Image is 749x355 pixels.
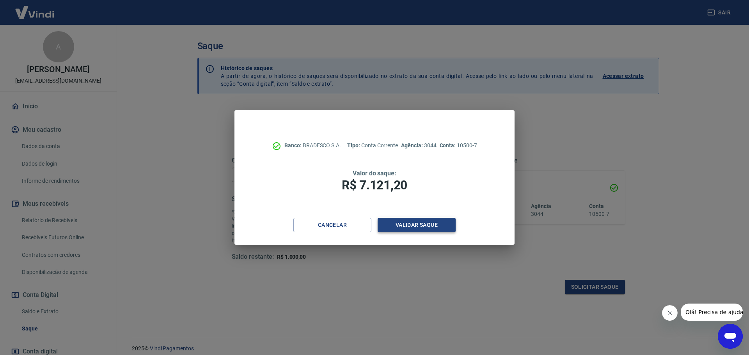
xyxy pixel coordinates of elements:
[378,218,456,232] button: Validar saque
[681,304,743,321] iframe: Mensagem da empresa
[342,178,407,193] span: R$ 7.121,20
[5,5,66,12] span: Olá! Precisa de ajuda?
[440,141,477,150] p: 10500-7
[347,142,361,148] span: Tipo:
[401,142,424,148] span: Agência:
[347,141,398,150] p: Conta Corrente
[662,305,678,321] iframe: Fechar mensagem
[718,324,743,349] iframe: Botão para abrir a janela de mensagens
[353,170,396,177] span: Valor do saque:
[284,142,303,148] span: Banco:
[293,218,371,232] button: Cancelar
[401,141,436,150] p: 3044
[284,141,341,150] p: BRADESCO S.A.
[440,142,457,148] span: Conta:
